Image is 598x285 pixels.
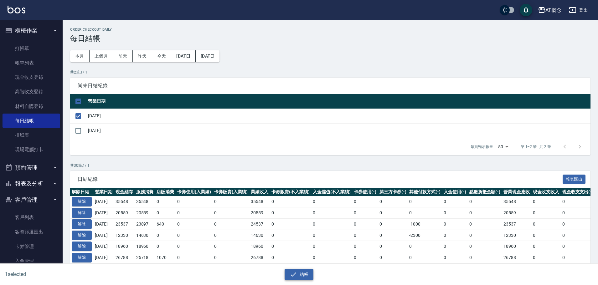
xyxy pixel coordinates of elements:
button: [DATE] [196,50,219,62]
td: 20559 [502,207,531,219]
a: 入金管理 [3,254,60,268]
td: 0 [561,230,595,241]
th: 營業日期 [86,94,590,109]
th: 入金儲值(不入業績) [311,188,353,196]
div: AT概念 [545,6,561,14]
th: 卡券販賣(入業績) [213,188,250,196]
a: 卡券管理 [3,239,60,254]
a: 高階收支登錄 [3,84,60,99]
th: 其他付款方式(-) [408,188,442,196]
td: 0 [378,196,408,207]
td: 0 [561,241,595,252]
td: 0 [213,230,250,241]
td: 23537 [502,218,531,230]
td: 0 [468,196,502,207]
th: 第三方卡券(-) [378,188,408,196]
td: 0 [468,252,502,263]
td: 0 [468,207,502,219]
td: 0 [155,230,176,241]
th: 業績收入 [249,188,270,196]
th: 解除日結 [70,188,93,196]
th: 營業日期 [93,188,114,196]
button: [DATE] [171,50,195,62]
td: 0 [270,196,311,207]
th: 卡券使用(入業績) [176,188,213,196]
p: 第 1–2 筆 共 2 筆 [521,144,551,150]
td: [DATE] [93,230,114,241]
th: 店販消費 [155,188,176,196]
td: 0 [270,218,311,230]
a: 排班表 [3,128,60,142]
td: [DATE] [93,207,114,219]
td: 0 [213,252,250,263]
a: 材料自購登錄 [3,99,60,114]
td: 0 [378,241,408,252]
td: 0 [352,241,378,252]
td: 12330 [114,230,135,241]
td: 0 [352,218,378,230]
td: -2300 [408,230,442,241]
button: 解除 [72,219,92,229]
td: 0 [176,230,213,241]
td: 0 [270,252,311,263]
button: AT概念 [535,4,564,17]
a: 客戶列表 [3,210,60,225]
th: 卡券販賣(不入業績) [270,188,311,196]
td: 0 [468,241,502,252]
td: 0 [213,241,250,252]
th: 現金結存 [114,188,135,196]
td: 20559 [135,207,155,219]
td: 0 [311,252,353,263]
img: Logo [8,6,25,13]
td: 0 [352,230,378,241]
td: 0 [270,230,311,241]
td: 26788 [114,252,135,263]
button: 櫃檯作業 [3,23,60,39]
td: 0 [442,218,468,230]
td: 0 [561,218,595,230]
td: 0 [176,207,213,219]
td: 0 [352,252,378,263]
td: 0 [531,252,561,263]
p: 共 30 筆, 1 / 1 [70,163,590,168]
button: 結帳 [285,269,314,280]
td: 0 [155,207,176,219]
td: 35548 [249,196,270,207]
td: 26788 [249,252,270,263]
button: 登出 [566,4,590,16]
td: 0 [408,207,442,219]
td: 0 [442,230,468,241]
td: 0 [408,241,442,252]
td: 26788 [502,252,531,263]
a: 客資篩選匯出 [3,225,60,239]
button: 本月 [70,50,90,62]
button: save [520,4,532,16]
td: 0 [442,252,468,263]
td: 0 [378,252,408,263]
td: 0 [561,196,595,207]
td: 0 [176,196,213,207]
td: 0 [561,252,595,263]
a: 打帳單 [3,41,60,56]
h6: 1 selected [5,270,148,278]
td: 0 [378,230,408,241]
td: 0 [270,241,311,252]
a: 現場電腦打卡 [3,142,60,157]
td: 0 [176,252,213,263]
td: 1070 [155,252,176,263]
td: 18960 [135,241,155,252]
td: 0 [561,207,595,219]
button: 預約管理 [3,160,60,176]
button: 解除 [72,242,92,251]
td: 14630 [249,230,270,241]
td: 0 [311,218,353,230]
a: 現金收支登錄 [3,70,60,84]
button: 報表匯出 [563,175,586,184]
td: 0 [311,241,353,252]
th: 服務消費 [135,188,155,196]
td: 20559 [249,207,270,219]
td: 0 [378,218,408,230]
td: [DATE] [93,196,114,207]
td: [DATE] [93,218,114,230]
button: 報表及分析 [3,176,60,192]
